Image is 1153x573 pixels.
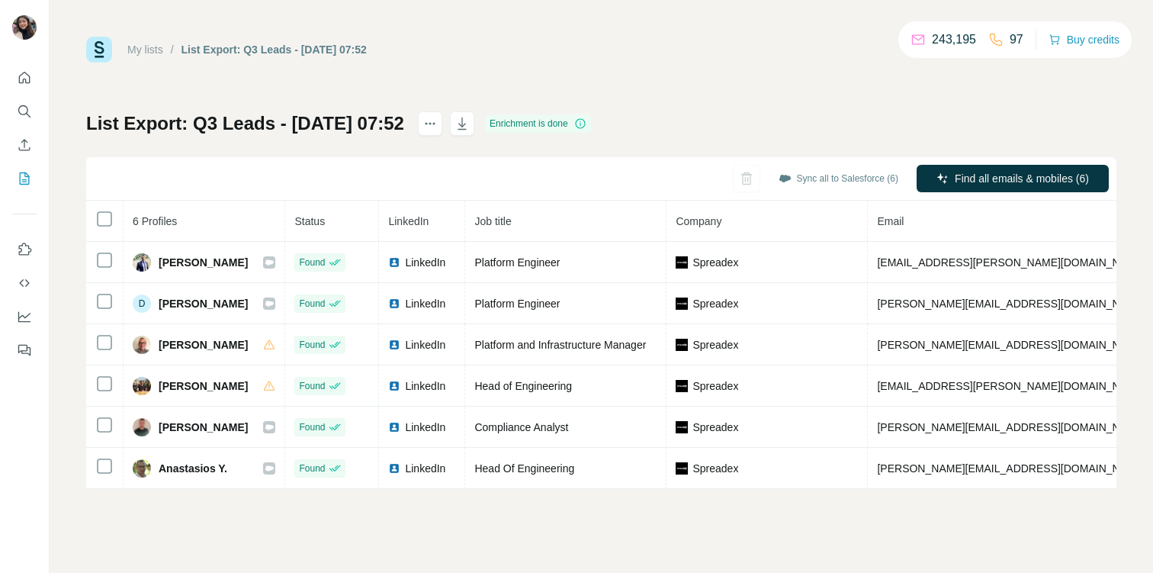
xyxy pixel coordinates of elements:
[159,461,227,476] span: Αnastasios Y.
[12,165,37,192] button: My lists
[133,418,151,436] img: Avatar
[86,37,112,63] img: Surfe Logo
[181,42,367,57] div: List Export: Q3 Leads - [DATE] 07:52
[294,215,325,227] span: Status
[418,111,442,136] button: actions
[917,165,1109,192] button: Find all emails & mobiles (6)
[474,215,511,227] span: Job title
[692,420,738,435] span: Spreadex
[12,98,37,125] button: Search
[676,462,688,475] img: company-logo
[676,421,688,433] img: company-logo
[877,339,1145,351] span: [PERSON_NAME][EMAIL_ADDRESS][DOMAIN_NAME]
[133,336,151,354] img: Avatar
[877,421,1145,433] span: [PERSON_NAME][EMAIL_ADDRESS][DOMAIN_NAME]
[388,215,429,227] span: LinkedIn
[474,256,560,269] span: Platform Engineer
[133,215,177,227] span: 6 Profiles
[299,420,325,434] span: Found
[133,295,151,313] div: D
[474,339,646,351] span: Platform and Infrastructure Manager
[405,255,445,270] span: LinkedIn
[1049,29,1119,50] button: Buy credits
[405,378,445,394] span: LinkedIn
[388,462,400,475] img: LinkedIn logo
[676,298,688,310] img: company-logo
[692,296,738,311] span: Spreadex
[932,31,976,49] p: 243,195
[133,459,151,478] img: Avatar
[676,256,688,269] img: company-logo
[86,111,404,136] h1: List Export: Q3 Leads - [DATE] 07:52
[12,131,37,159] button: Enrich CSV
[474,462,574,475] span: Head Of Engineering
[127,43,163,56] a: My lists
[171,42,174,57] li: /
[12,303,37,330] button: Dashboard
[474,380,572,392] span: Head of Engineering
[692,461,738,476] span: Spreadex
[159,255,248,270] span: [PERSON_NAME]
[299,297,325,311] span: Found
[405,337,445,352] span: LinkedIn
[159,337,248,352] span: [PERSON_NAME]
[159,296,248,311] span: [PERSON_NAME]
[405,296,445,311] span: LinkedIn
[12,236,37,263] button: Use Surfe on LinkedIn
[299,462,325,475] span: Found
[877,215,904,227] span: Email
[1010,31,1023,49] p: 97
[877,256,1145,269] span: [EMAIL_ADDRESS][PERSON_NAME][DOMAIN_NAME]
[388,421,400,433] img: LinkedIn logo
[474,298,560,310] span: Platform Engineer
[388,298,400,310] img: LinkedIn logo
[388,256,400,269] img: LinkedIn logo
[405,461,445,476] span: LinkedIn
[692,255,738,270] span: Spreadex
[955,171,1089,186] span: Find all emails & mobiles (6)
[877,462,1145,475] span: [PERSON_NAME][EMAIL_ADDRESS][DOMAIN_NAME]
[485,114,591,133] div: Enrichment is done
[676,380,688,392] img: company-logo
[299,256,325,269] span: Found
[676,215,721,227] span: Company
[159,378,248,394] span: [PERSON_NAME]
[768,167,909,190] button: Sync all to Salesforce (6)
[388,380,400,392] img: LinkedIn logo
[299,338,325,352] span: Found
[405,420,445,435] span: LinkedIn
[12,64,37,92] button: Quick start
[159,420,248,435] span: [PERSON_NAME]
[877,298,1145,310] span: [PERSON_NAME][EMAIL_ADDRESS][DOMAIN_NAME]
[388,339,400,351] img: LinkedIn logo
[692,337,738,352] span: Spreadex
[474,421,568,433] span: Compliance Analyst
[133,253,151,272] img: Avatar
[299,379,325,393] span: Found
[676,339,688,351] img: company-logo
[12,15,37,40] img: Avatar
[133,377,151,395] img: Avatar
[12,336,37,364] button: Feedback
[12,269,37,297] button: Use Surfe API
[877,380,1145,392] span: [EMAIL_ADDRESS][PERSON_NAME][DOMAIN_NAME]
[692,378,738,394] span: Spreadex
